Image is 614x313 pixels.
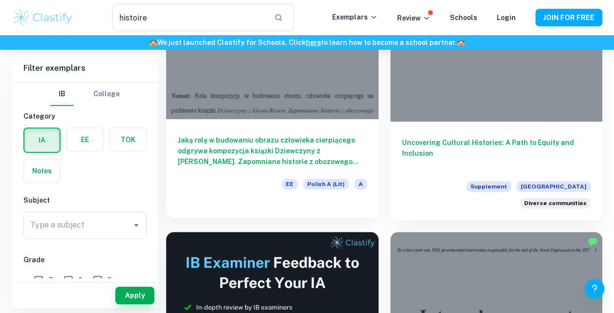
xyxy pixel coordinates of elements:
[497,14,516,21] a: Login
[23,111,147,122] h6: Category
[93,83,120,106] button: College
[402,137,591,169] h6: Uncovering Cultural Histories: A Path to Equity and Inclusion
[450,14,477,21] a: Schools
[457,39,465,46] span: 🏫
[397,13,430,23] p: Review
[332,12,378,22] p: Exemplars
[303,179,349,189] span: Polish A (Lit)
[524,199,587,208] span: Diverse communities
[178,135,367,167] h6: Jaką rolę w budowaniu obrazu człowieka cierpiącego odgrywa kompozycja książki Dziewczyny z [PERSO...
[355,179,367,189] span: A
[12,8,74,27] img: Clastify logo
[149,39,157,46] span: 🏫
[129,218,143,232] button: Open
[585,279,604,298] button: Help and Feedback
[466,181,511,192] span: Supplement
[110,128,146,151] button: TOK
[520,198,591,209] div: A hallmark of the Columbia experience is being able to learn and thrive in an equitable and inclu...
[107,275,112,286] span: 5
[67,128,103,151] button: EE
[115,287,154,304] button: Apply
[517,181,591,192] span: [GEOGRAPHIC_DATA]
[112,4,266,31] input: Search for any exemplars...
[23,254,147,265] h6: Grade
[306,39,321,46] a: here
[50,83,120,106] div: Filter type choice
[535,9,602,26] button: JOIN FOR FREE
[24,159,60,183] button: Notes
[282,179,297,189] span: EE
[50,83,74,106] button: IB
[23,195,147,206] h6: Subject
[24,128,60,152] button: IA
[78,275,83,286] span: 6
[2,37,612,48] h6: We just launched Clastify for Schools. Click to learn how to become a school partner.
[12,55,158,82] h6: Filter exemplars
[588,237,597,247] img: Marked
[48,275,53,286] span: 7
